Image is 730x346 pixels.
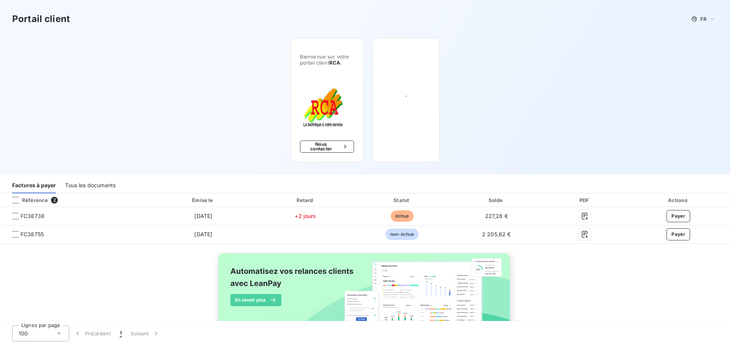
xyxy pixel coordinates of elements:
div: Référence [6,197,48,204]
span: FC38738 [21,212,44,220]
span: Bienvenue sur votre portail client . [300,54,354,66]
span: FR [700,16,706,22]
div: Actions [628,196,728,204]
span: [DATE] [194,231,212,237]
button: 1 [115,325,126,341]
span: 1 [120,330,122,337]
div: PDF [544,196,625,204]
span: 2 [51,197,58,204]
button: Suivant [126,325,165,341]
img: Company logo [300,84,349,128]
div: Tous les documents [65,177,116,193]
span: +2 jours [295,213,316,219]
div: Émise le [152,196,255,204]
div: Factures à payer [12,177,56,193]
span: non-échue [386,229,419,240]
h3: Portail client [12,12,70,26]
span: 2 205,62 € [482,231,511,237]
span: [DATE] [194,213,212,219]
span: 227,26 € [485,213,508,219]
span: échue [391,210,414,222]
button: Nous contacter [300,141,354,153]
span: 100 [19,330,28,337]
div: Retard [258,196,353,204]
div: Solde [451,196,541,204]
button: Payer [667,210,690,222]
span: FC38755 [21,231,44,238]
span: RCA [329,60,340,66]
img: banner [211,248,519,342]
button: Payer [667,228,690,240]
div: Statut [356,196,448,204]
button: Précédent [69,325,115,341]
